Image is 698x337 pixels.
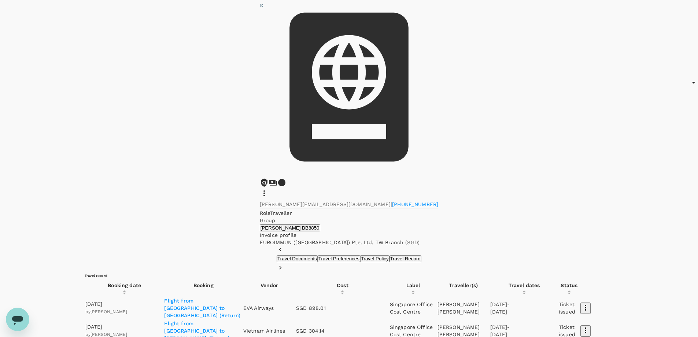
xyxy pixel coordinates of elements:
[559,282,580,289] div: Status
[318,255,360,262] button: Travel Preferences
[437,282,490,296] th: Traveller(s)
[243,304,295,312] p: EVA Airways
[390,282,437,289] div: Label
[85,273,613,278] h6: Travel record
[296,327,389,334] p: SGD 304.14
[260,201,391,207] span: [PERSON_NAME][EMAIL_ADDRESS][DOMAIN_NAME]
[490,282,558,289] div: Travel dates
[360,255,389,262] button: Travel Policy
[6,308,29,331] iframe: Button to launch messaging window
[490,323,558,331] p: [DATE] -
[164,297,242,319] a: Flight from [GEOGRAPHIC_DATA] to [GEOGRAPHIC_DATA] (Return)
[85,323,163,330] p: [DATE]
[85,300,163,308] p: [DATE]
[390,301,437,315] p: Singapore Office Cost Centre
[85,282,163,289] div: Booking date
[389,255,421,262] button: Travel Record
[270,210,292,216] span: Traveller
[559,301,580,315] p: Ticket issued
[243,327,295,334] p: Vietnam Airlines
[260,217,276,223] span: Group
[85,309,127,314] span: by [PERSON_NAME]
[490,301,558,308] p: [DATE] -
[243,282,295,296] th: Vendor
[391,201,392,208] span: |
[405,239,420,245] span: ( SGD )
[277,255,318,262] button: Travel Documents
[85,332,127,337] span: by [PERSON_NAME]
[437,301,490,315] p: [PERSON_NAME] [PERSON_NAME]
[260,232,296,238] span: Invoice profile
[260,210,270,216] span: Role
[296,304,389,312] p: SGD 898.01
[392,201,438,207] span: [PHONE_NUMBER]
[260,239,438,246] p: EUROIMMUN ([GEOGRAPHIC_DATA]) Pte. Ltd. TW Branch
[490,308,558,315] p: [DATE]
[296,282,389,289] div: Cost
[164,282,242,296] th: Booking
[261,225,320,231] span: [PERSON_NAME] BB8850
[260,224,320,231] button: [PERSON_NAME] BB8850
